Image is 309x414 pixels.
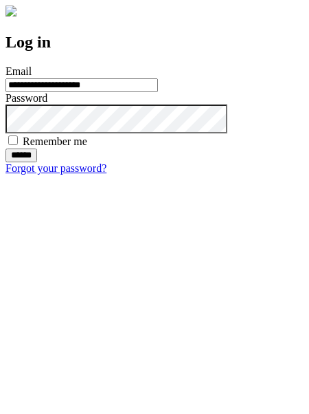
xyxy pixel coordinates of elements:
label: Email [5,65,32,77]
img: logo-4e3dc11c47720685a147b03b5a06dd966a58ff35d612b21f08c02c0306f2b779.png [5,6,16,17]
label: Password [5,92,47,104]
label: Remember me [23,135,87,147]
a: Forgot your password? [5,162,106,174]
h2: Log in [5,33,304,52]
